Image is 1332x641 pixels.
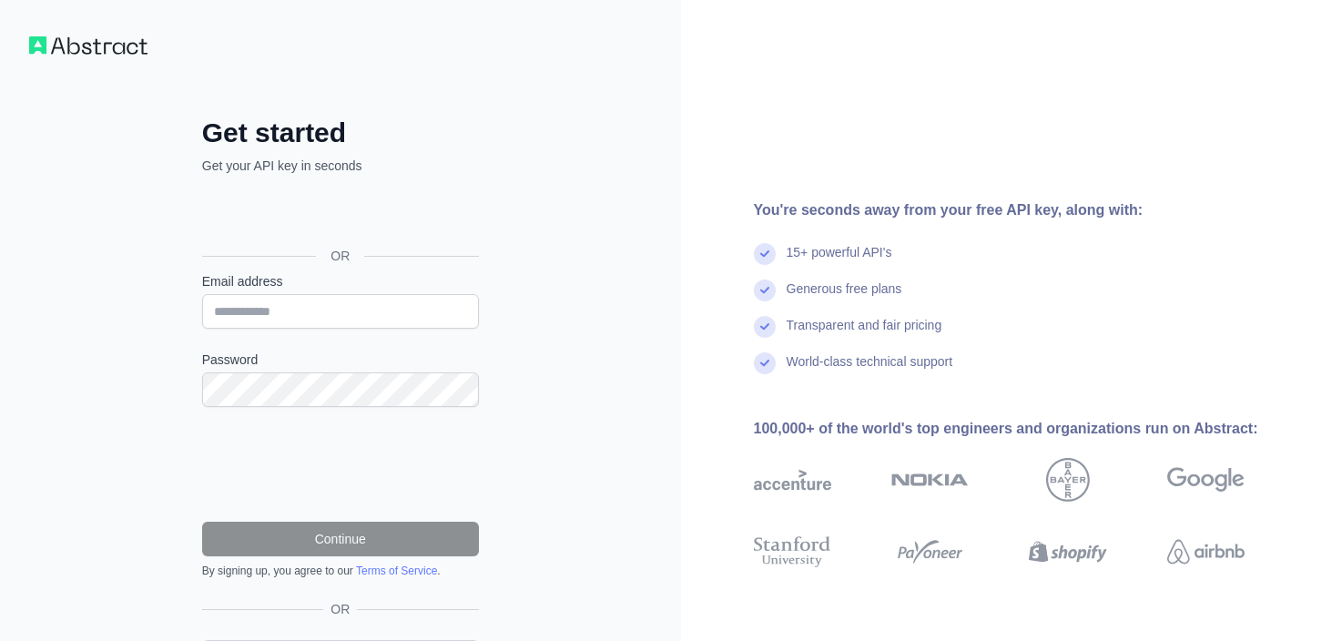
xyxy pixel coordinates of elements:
img: accenture [754,458,831,502]
div: Transparent and fair pricing [787,316,942,352]
img: check mark [754,280,776,301]
span: OR [323,600,357,618]
button: Continue [202,522,479,556]
div: By signing up, you agree to our . [202,564,479,578]
img: shopify [1029,533,1106,572]
div: Sign in with Google. Opens in new tab [202,195,475,235]
div: You're seconds away from your free API key, along with: [754,199,1304,221]
div: 15+ powerful API's [787,243,892,280]
img: check mark [754,316,776,338]
p: Get your API key in seconds [202,157,479,175]
div: 100,000+ of the world's top engineers and organizations run on Abstract: [754,418,1304,440]
h2: Get started [202,117,479,149]
img: airbnb [1167,533,1245,572]
img: nokia [891,458,969,502]
iframe: reCAPTCHA [202,429,479,500]
img: payoneer [891,533,969,572]
iframe: Sign in with Google Button [193,195,484,235]
div: Generous free plans [787,280,902,316]
img: stanford university [754,533,831,572]
span: OR [316,247,364,265]
a: Terms of Service [356,565,437,577]
label: Email address [202,272,479,290]
img: google [1167,458,1245,502]
img: bayer [1046,458,1090,502]
img: Workflow [29,36,147,55]
div: World-class technical support [787,352,953,389]
img: check mark [754,352,776,374]
label: Password [202,351,479,369]
img: check mark [754,243,776,265]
